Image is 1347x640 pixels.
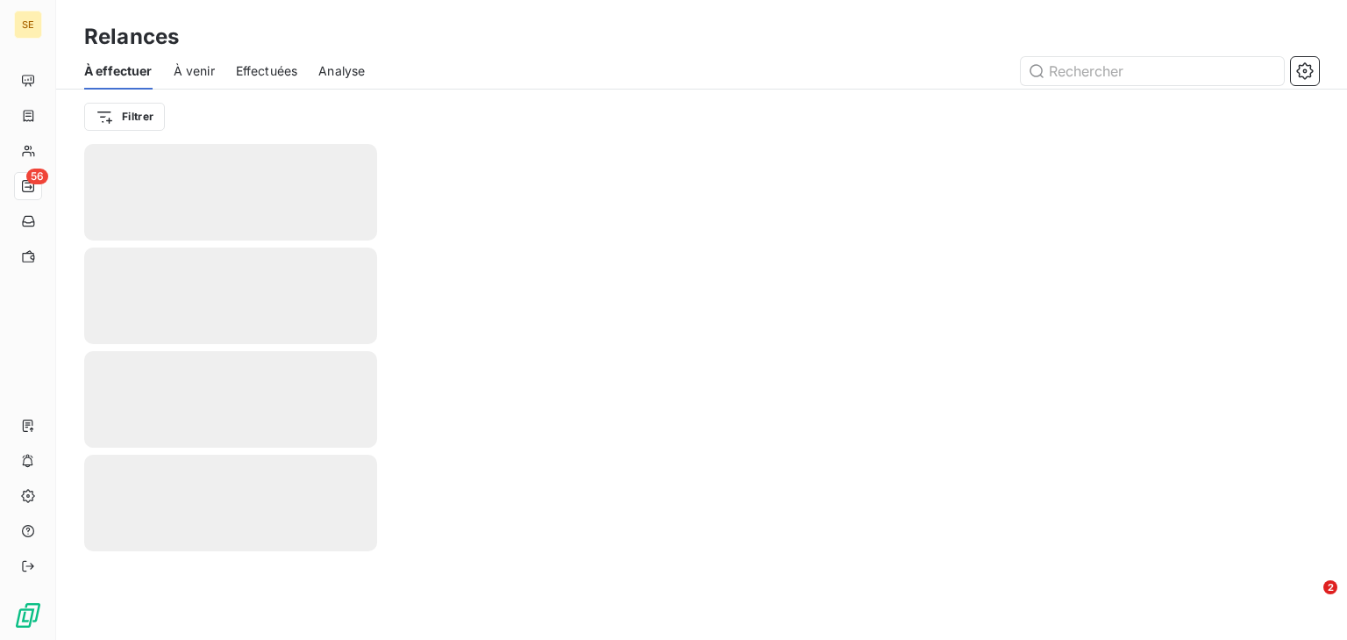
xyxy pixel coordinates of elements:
[174,62,215,80] span: À venir
[318,62,365,80] span: Analyse
[84,103,165,131] button: Filtrer
[236,62,298,80] span: Effectuées
[1021,57,1284,85] input: Rechercher
[84,21,179,53] h3: Relances
[1287,580,1329,622] iframe: Intercom live chat
[14,601,42,629] img: Logo LeanPay
[26,169,48,184] span: 56
[1323,580,1337,594] span: 2
[14,11,42,39] div: SE
[84,62,153,80] span: À effectuer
